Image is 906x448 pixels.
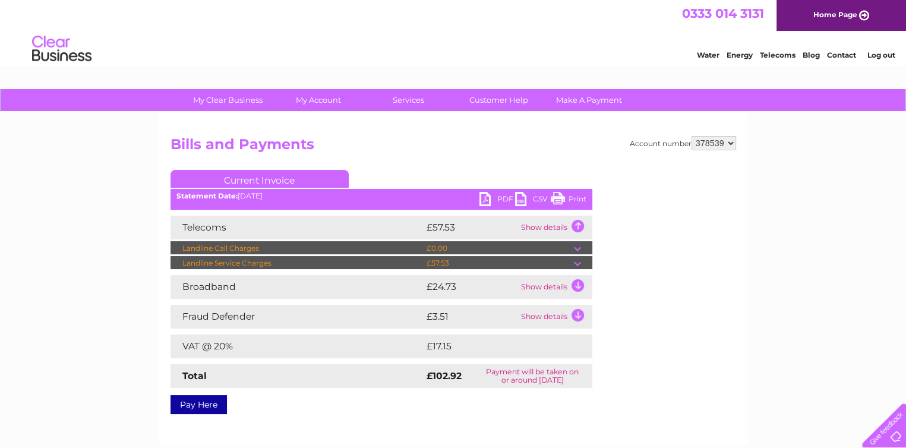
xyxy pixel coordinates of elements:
[269,89,367,111] a: My Account
[359,89,457,111] a: Services
[424,275,518,299] td: £24.73
[424,305,518,329] td: £3.51
[173,7,734,58] div: Clear Business is a trading name of Verastar Limited (registered in [GEOGRAPHIC_DATA] No. 3667643...
[171,192,592,200] div: [DATE]
[473,364,592,388] td: Payment will be taken on or around [DATE]
[827,51,856,59] a: Contact
[171,395,227,414] a: Pay Here
[450,89,548,111] a: Customer Help
[31,31,92,67] img: logo.png
[867,51,895,59] a: Log out
[518,305,592,329] td: Show details
[479,192,515,209] a: PDF
[424,256,574,270] td: £57.53
[760,51,795,59] a: Telecoms
[171,136,736,159] h2: Bills and Payments
[803,51,820,59] a: Blog
[171,275,424,299] td: Broadband
[171,241,424,255] td: Landline Call Charges
[176,191,238,200] b: Statement Date:
[424,241,574,255] td: £0.00
[171,216,424,239] td: Telecoms
[179,89,277,111] a: My Clear Business
[682,6,764,21] a: 0333 014 3131
[518,275,592,299] td: Show details
[424,216,518,239] td: £57.53
[515,192,551,209] a: CSV
[697,51,719,59] a: Water
[171,170,349,188] a: Current Invoice
[182,370,207,381] strong: Total
[540,89,638,111] a: Make A Payment
[551,192,586,209] a: Print
[727,51,753,59] a: Energy
[171,335,424,358] td: VAT @ 20%
[424,335,565,358] td: £17.15
[427,370,462,381] strong: £102.92
[171,256,424,270] td: Landline Service Charges
[518,216,592,239] td: Show details
[171,305,424,329] td: Fraud Defender
[630,136,736,150] div: Account number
